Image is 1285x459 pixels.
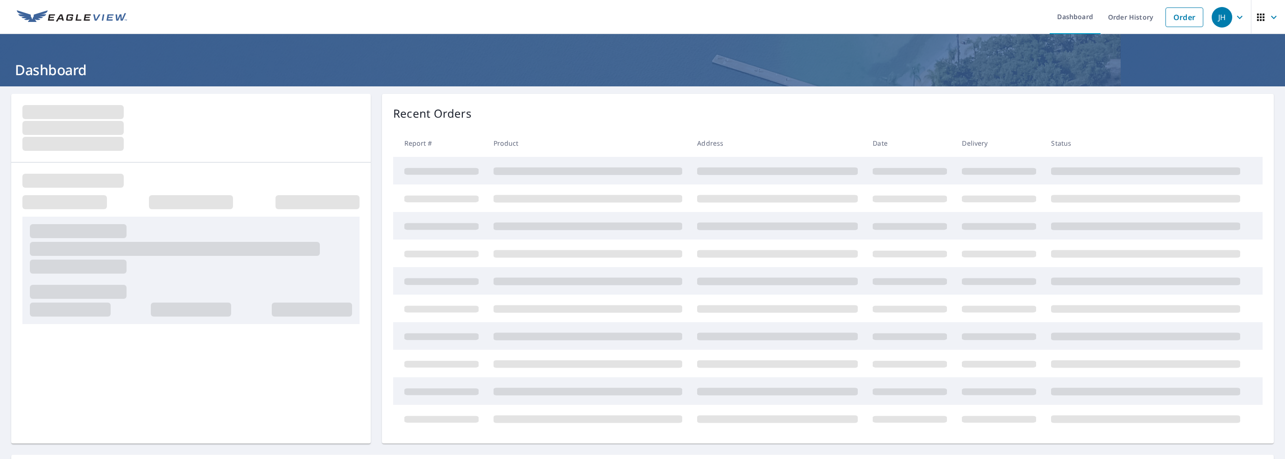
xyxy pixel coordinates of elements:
[393,105,472,122] p: Recent Orders
[486,129,690,157] th: Product
[11,60,1274,79] h1: Dashboard
[1165,7,1203,27] a: Order
[865,129,954,157] th: Date
[1212,7,1232,28] div: JH
[954,129,1044,157] th: Delivery
[17,10,127,24] img: EV Logo
[690,129,865,157] th: Address
[1044,129,1248,157] th: Status
[393,129,486,157] th: Report #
